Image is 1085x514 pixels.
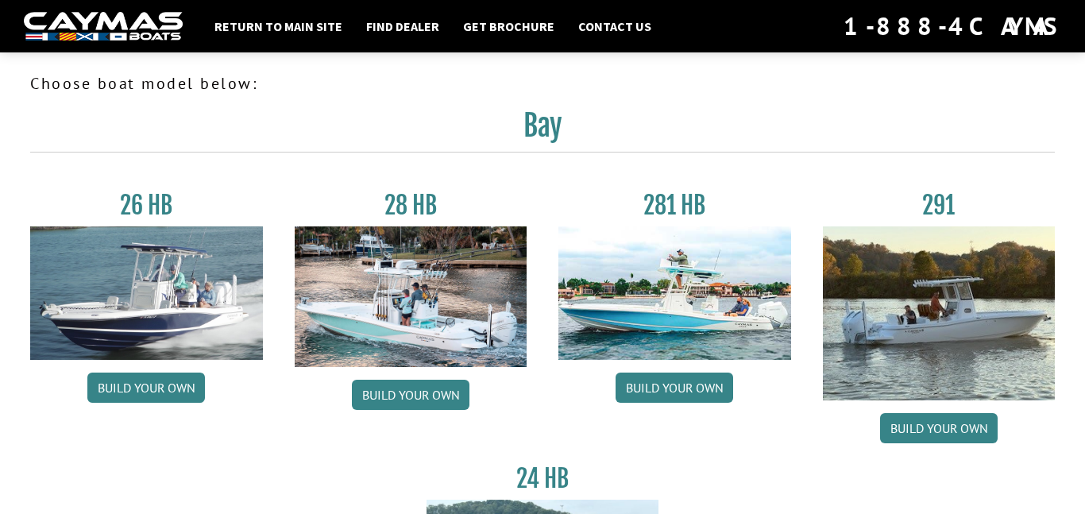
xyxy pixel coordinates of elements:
a: Return to main site [207,16,350,37]
h3: 28 HB [295,191,527,220]
a: Build your own [352,380,469,410]
a: Build your own [87,373,205,403]
a: Find Dealer [358,16,447,37]
img: white-logo-c9c8dbefe5ff5ceceb0f0178aa75bf4bb51f6bca0971e226c86eb53dfe498488.png [24,12,183,41]
a: Build your own [616,373,733,403]
p: Choose boat model below: [30,71,1055,95]
h2: Bay [30,108,1055,153]
h3: 24 HB [427,464,659,493]
h3: 26 HB [30,191,263,220]
a: Get Brochure [455,16,562,37]
img: 291_Thumbnail.jpg [823,226,1056,400]
h3: 291 [823,191,1056,220]
h3: 281 HB [558,191,791,220]
a: Build your own [880,413,998,443]
div: 1-888-4CAYMAS [844,9,1061,44]
img: 28_hb_thumbnail_for_caymas_connect.jpg [295,226,527,367]
img: 28-hb-twin.jpg [558,226,791,360]
img: 26_new_photo_resized.jpg [30,226,263,360]
a: Contact Us [570,16,659,37]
